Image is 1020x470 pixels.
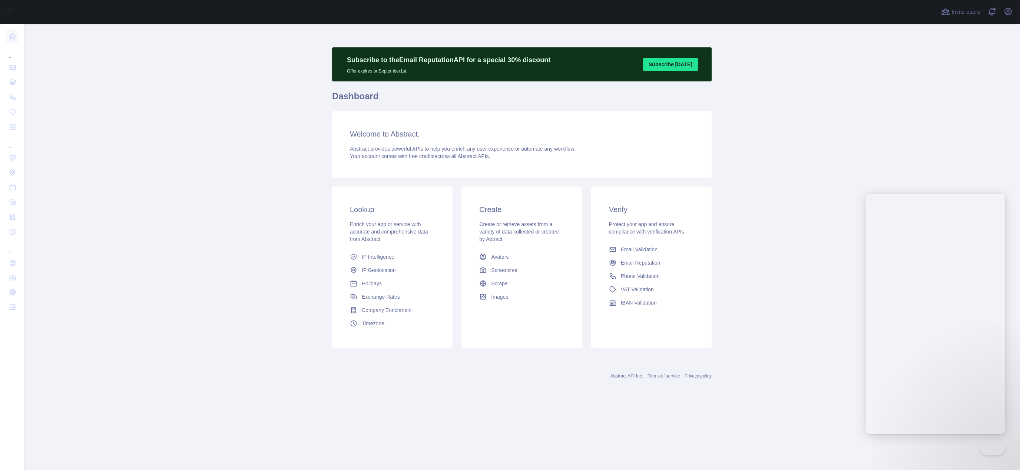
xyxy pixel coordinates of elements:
[332,90,712,108] h1: Dashboard
[347,250,438,263] a: IP Intelligence
[606,296,697,309] a: IBAN Validation
[866,194,1005,434] iframe: Help Scout Beacon - Live Chat, Contact Form, and Knowledge Base
[606,269,697,283] a: Phone Validation
[621,246,658,253] span: Email Validation
[606,256,697,269] a: Email Reputation
[347,277,438,290] a: Holidays
[643,58,698,71] button: Subscribe [DATE]
[350,153,490,159] span: Your account comes with across all Abstract APIs.
[362,306,412,314] span: Company Enrichment
[350,146,576,152] span: Abstract provides powerful APIs to help you enrich any user experience or automate any workflow.
[362,266,396,274] span: IP Geolocation
[347,65,550,74] p: Offer expires on September 1st.
[479,221,559,242] span: Create or retrieve assets from a variety of data collected or created by Abtract
[621,272,660,280] span: Phone Validation
[621,259,660,266] span: Email Reputation
[940,6,981,18] button: Invite users
[491,280,507,287] span: Scrape
[350,204,435,215] h3: Lookup
[491,253,509,261] span: Avatars
[479,204,564,215] h3: Create
[491,293,508,301] span: Images
[621,286,654,293] span: VAT Validation
[476,250,567,263] a: Avatars
[610,373,643,379] a: Abstract API Inc.
[350,221,428,242] span: Enrich your app or service with accurate and comprehensive data from Abstract
[362,293,400,301] span: Exchange Rates
[409,153,434,159] span: free credits
[362,253,394,261] span: IP Intelligence
[362,320,384,327] span: Timezone
[6,240,18,255] div: ...
[606,283,697,296] a: VAT Validation
[476,290,567,303] a: Images
[347,290,438,303] a: Exchange Rates
[362,280,382,287] span: Holidays
[685,373,712,379] a: Privacy policy
[609,221,684,235] span: Protect your app and ensure compliance with verification APIs
[347,303,438,317] a: Company Enrichment
[621,299,657,306] span: IBAN Validation
[6,44,18,59] div: ...
[648,373,680,379] a: Terms of service
[609,204,694,215] h3: Verify
[476,277,567,290] a: Scrape
[350,129,694,139] h3: Welcome to Abstract.
[606,243,697,256] a: Email Validation
[951,8,980,16] span: Invite users
[6,135,18,150] div: ...
[347,263,438,277] a: IP Geolocation
[476,263,567,277] a: Screenshot
[347,317,438,330] a: Timezone
[347,55,550,65] p: Subscribe to the Email Reputation API for a special 30 % discount
[980,440,1005,455] iframe: Help Scout Beacon - Close
[491,266,517,274] span: Screenshot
